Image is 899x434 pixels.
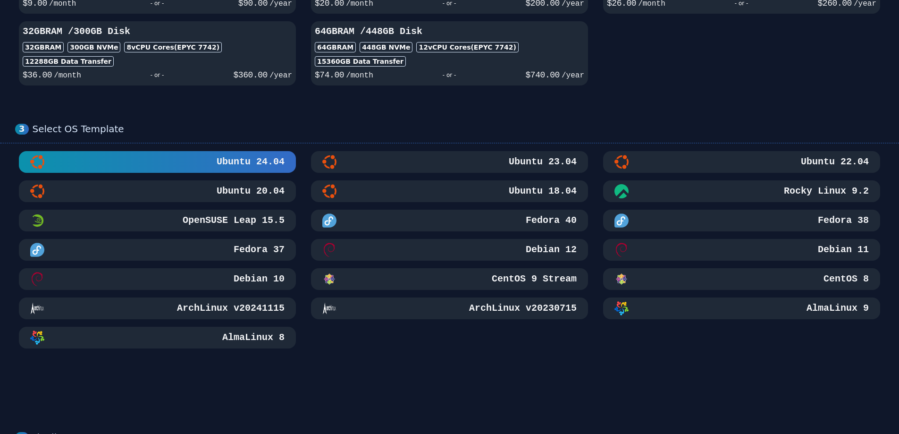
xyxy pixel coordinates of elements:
[315,42,356,52] div: 64GB RAM
[524,243,577,256] h3: Debian 12
[311,210,588,231] button: Fedora 40Fedora 40
[175,302,285,315] h3: ArchLinux v20241115
[81,68,234,82] div: - or -
[30,272,44,286] img: Debian 10
[232,243,285,256] h3: Fedora 37
[232,272,285,286] h3: Debian 10
[23,25,292,38] h3: 32GB RAM / 300 GB Disk
[799,155,869,169] h3: Ubuntu 22.04
[124,42,222,52] div: 8 vCPU Cores (EPYC 7742)
[311,151,588,173] button: Ubuntu 23.04Ubuntu 23.04
[23,42,64,52] div: 32GB RAM
[346,71,373,80] span: /month
[67,42,120,52] div: 300 GB NVMe
[30,301,44,315] img: ArchLinux v20241115
[23,70,52,80] span: $ 36.00
[33,123,884,135] div: Select OS Template
[562,71,584,80] span: /year
[322,301,336,315] img: ArchLinux v20230715
[416,42,518,52] div: 12 vCPU Cores (EPYC 7742)
[816,214,869,227] h3: Fedora 38
[19,180,296,202] button: Ubuntu 20.04Ubuntu 20.04
[614,272,629,286] img: CentOS 8
[311,298,588,319] button: ArchLinux v20230715ArchLinux v20230715
[614,155,629,169] img: Ubuntu 22.04
[322,272,336,286] img: CentOS 9 Stream
[614,301,629,315] img: AlmaLinux 9
[360,42,412,52] div: 448 GB NVMe
[507,185,577,198] h3: Ubuntu 18.04
[19,151,296,173] button: Ubuntu 24.04Ubuntu 24.04
[322,243,336,257] img: Debian 12
[30,184,44,198] img: Ubuntu 20.04
[315,70,344,80] span: $ 74.00
[315,56,406,67] div: 15360 GB Data Transfer
[269,71,292,80] span: /year
[215,185,285,198] h3: Ubuntu 20.04
[603,210,880,231] button: Fedora 38Fedora 38
[54,71,81,80] span: /month
[614,213,629,228] img: Fedora 38
[30,331,44,345] img: AlmaLinux 8
[490,272,577,286] h3: CentOS 9 Stream
[315,25,584,38] h3: 64GB RAM / 448 GB Disk
[19,268,296,290] button: Debian 10Debian 10
[603,151,880,173] button: Ubuntu 22.04Ubuntu 22.04
[822,272,869,286] h3: CentOS 8
[220,331,285,344] h3: AlmaLinux 8
[15,124,29,135] div: 3
[19,21,296,85] button: 32GBRAM /300GB Disk32GBRAM300GB NVMe8vCPU Cores(EPYC 7742)12288GB Data Transfer$36.00/month- or -...
[603,298,880,319] button: AlmaLinux 9AlmaLinux 9
[373,68,526,82] div: - or -
[311,180,588,202] button: Ubuntu 18.04Ubuntu 18.04
[19,239,296,261] button: Fedora 37Fedora 37
[311,239,588,261] button: Debian 12Debian 12
[782,185,869,198] h3: Rocky Linux 9.2
[322,213,336,228] img: Fedora 40
[603,268,880,290] button: CentOS 8CentOS 8
[805,302,869,315] h3: AlmaLinux 9
[30,213,44,228] img: OpenSUSE Leap 15.5 Minimal
[30,155,44,169] img: Ubuntu 24.04
[311,21,588,85] button: 64GBRAM /448GB Disk64GBRAM448GB NVMe12vCPU Cores(EPYC 7742)15360GB Data Transfer$74.00/month- or ...
[507,155,577,169] h3: Ubuntu 23.04
[603,239,880,261] button: Debian 11Debian 11
[322,155,336,169] img: Ubuntu 23.04
[19,298,296,319] button: ArchLinux v20241115ArchLinux v20241115
[614,243,629,257] img: Debian 11
[614,184,629,198] img: Rocky Linux 9.2
[524,214,577,227] h3: Fedora 40
[215,155,285,169] h3: Ubuntu 24.04
[19,327,296,349] button: AlmaLinux 8AlmaLinux 8
[234,70,268,80] span: $ 360.00
[19,210,296,231] button: OpenSUSE Leap 15.5 MinimalOpenSUSE Leap 15.5
[526,70,560,80] span: $ 740.00
[23,56,114,67] div: 12288 GB Data Transfer
[467,302,577,315] h3: ArchLinux v20230715
[322,184,336,198] img: Ubuntu 18.04
[311,268,588,290] button: CentOS 9 StreamCentOS 9 Stream
[603,180,880,202] button: Rocky Linux 9.2Rocky Linux 9.2
[181,214,285,227] h3: OpenSUSE Leap 15.5
[816,243,869,256] h3: Debian 11
[30,243,44,257] img: Fedora 37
